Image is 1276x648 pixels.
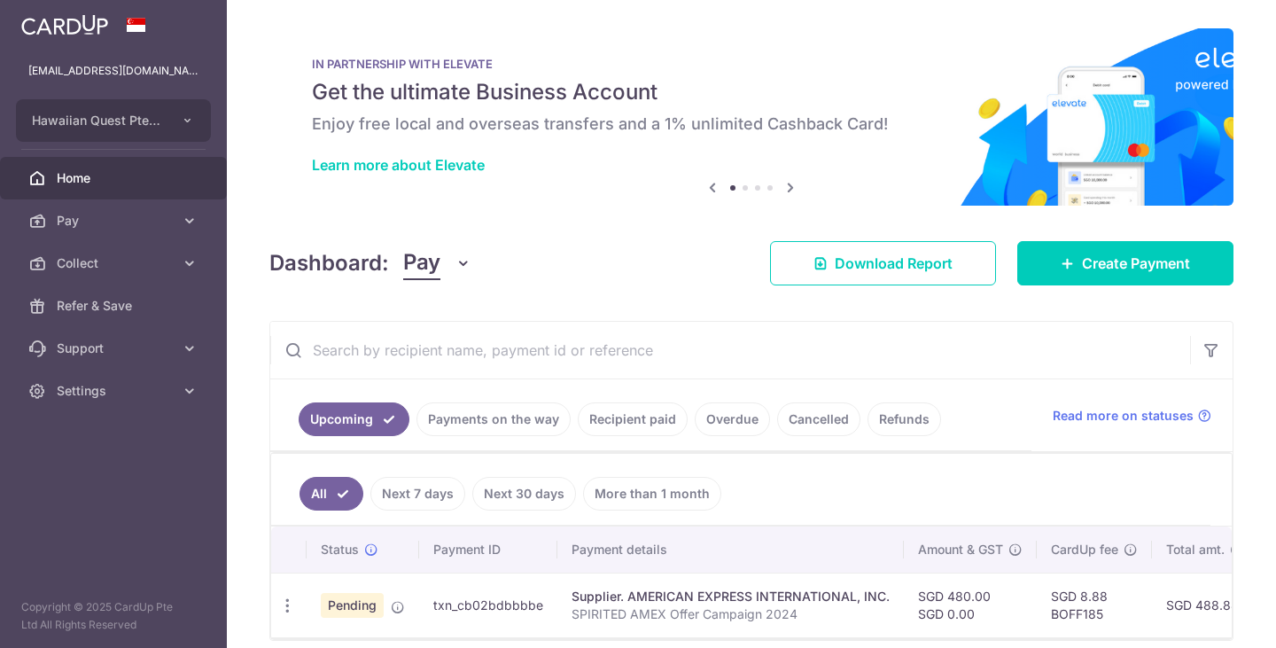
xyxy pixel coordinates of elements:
span: Hawaiian Quest Pte Ltd [32,112,163,129]
span: Read more on statuses [1053,407,1194,425]
span: Pending [321,593,384,618]
button: Pay [403,246,471,280]
td: SGD 480.00 SGD 0.00 [904,573,1037,637]
a: Payments on the way [416,402,571,436]
td: SGD 488.88 [1152,573,1258,637]
a: Create Payment [1017,241,1233,285]
div: Supplier. AMERICAN EXPRESS INTERNATIONAL, INC. [572,588,890,605]
h4: Dashboard: [269,247,389,279]
h6: Enjoy free local and overseas transfers and a 1% unlimited Cashback Card! [312,113,1191,135]
span: Collect [57,254,174,272]
a: All [300,477,363,511]
a: Refunds [868,402,941,436]
a: Next 30 days [472,477,576,511]
span: Download Report [835,253,953,274]
p: [EMAIL_ADDRESS][DOMAIN_NAME] [28,62,198,80]
a: Read more on statuses [1053,407,1211,425]
a: Next 7 days [370,477,465,511]
span: Refer & Save [57,297,174,315]
p: IN PARTNERSHIP WITH ELEVATE [312,57,1191,71]
h5: Get the ultimate Business Account [312,78,1191,106]
img: Renovation banner [269,28,1233,206]
th: Payment details [557,527,904,573]
button: Hawaiian Quest Pte Ltd [16,99,211,142]
p: SPIRITED AMEX Offer Campaign 2024 [572,605,890,623]
span: Settings [57,382,174,400]
th: Payment ID [419,527,557,573]
span: Home [57,169,174,187]
span: Amount & GST [918,541,1003,558]
a: Cancelled [777,402,860,436]
span: CardUp fee [1051,541,1118,558]
td: SGD 8.88 BOFF185 [1037,573,1152,637]
span: Total amt. [1166,541,1225,558]
span: Status [321,541,359,558]
span: Pay [403,246,440,280]
a: Download Report [770,241,996,285]
span: Create Payment [1082,253,1190,274]
a: Learn more about Elevate [312,156,485,174]
input: Search by recipient name, payment id or reference [270,322,1190,379]
td: txn_cb02bdbbbbe [419,573,557,637]
a: Recipient paid [578,402,688,436]
a: Upcoming [299,402,409,436]
span: Support [57,340,174,357]
span: Pay [57,212,174,230]
a: More than 1 month [583,477,721,511]
a: Overdue [695,402,770,436]
img: CardUp [21,14,108,35]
